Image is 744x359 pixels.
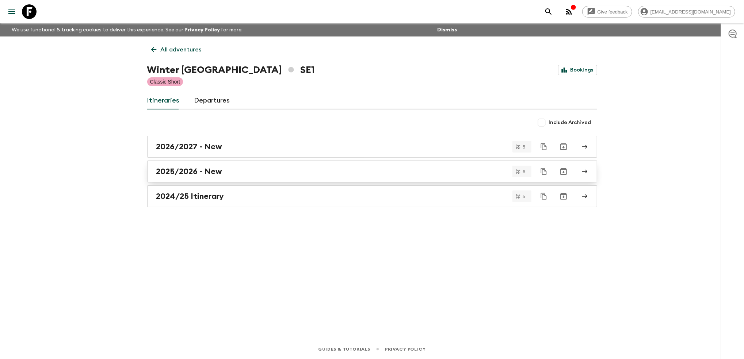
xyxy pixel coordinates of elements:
button: Duplicate [537,190,550,203]
h2: 2025/2026 - New [156,167,222,176]
p: All adventures [161,45,202,54]
span: Give feedback [594,9,632,15]
span: 5 [518,144,530,149]
h2: 2024/25 Itinerary [156,192,224,201]
button: Duplicate [537,140,550,153]
p: We use functional & tracking cookies to deliver this experience. See our for more. [9,23,246,36]
span: 6 [518,169,530,174]
button: Archive [556,164,571,179]
a: Privacy Policy [385,345,426,353]
a: Guides & Tutorials [318,345,370,353]
button: menu [4,4,19,19]
p: Classic Short [150,78,180,85]
a: Itineraries [147,92,180,109]
h2: 2026/2027 - New [156,142,222,151]
button: Dismiss [435,25,459,35]
button: Archive [556,139,571,154]
a: 2024/25 Itinerary [147,185,597,207]
button: Duplicate [537,165,550,178]
span: 5 [518,194,530,199]
button: Archive [556,189,571,204]
a: 2026/2027 - New [147,136,597,158]
a: Bookings [558,65,597,75]
a: Give feedback [582,6,632,18]
div: [EMAIL_ADDRESS][DOMAIN_NAME] [638,6,735,18]
button: search adventures [541,4,556,19]
a: 2025/2026 - New [147,161,597,182]
a: Departures [194,92,230,109]
span: Include Archived [549,119,591,126]
h1: Winter [GEOGRAPHIC_DATA] SE1 [147,63,315,77]
span: [EMAIL_ADDRESS][DOMAIN_NAME] [646,9,735,15]
a: Privacy Policy [184,27,220,32]
a: All adventures [147,42,206,57]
